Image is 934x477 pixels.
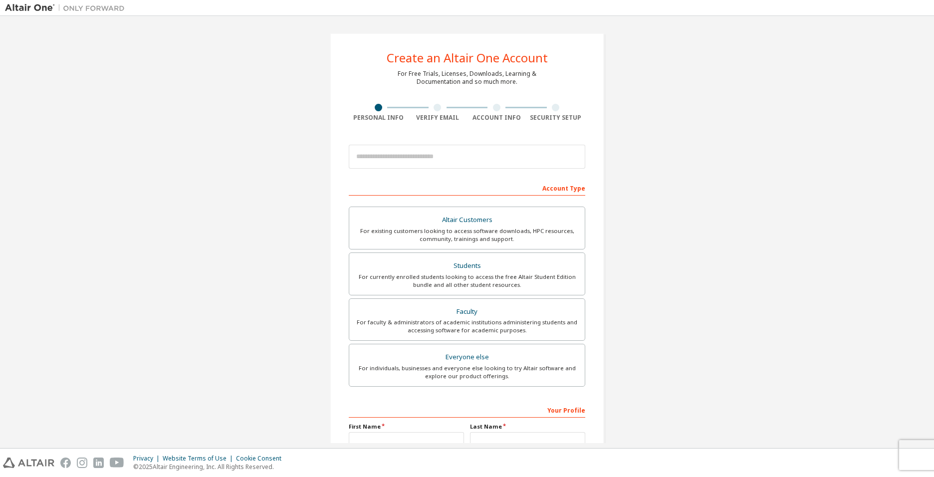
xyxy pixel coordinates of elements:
div: For existing customers looking to access software downloads, HPC resources, community, trainings ... [355,227,579,243]
img: facebook.svg [60,458,71,468]
img: linkedin.svg [93,458,104,468]
label: Last Name [470,423,585,431]
div: Cookie Consent [236,455,287,463]
div: Verify Email [408,114,467,122]
div: For currently enrolled students looking to access the free Altair Student Edition bundle and all ... [355,273,579,289]
p: © 2025 Altair Engineering, Inc. All Rights Reserved. [133,463,287,471]
div: Website Terms of Use [163,455,236,463]
div: Account Type [349,180,585,196]
div: Security Setup [526,114,586,122]
div: For faculty & administrators of academic institutions administering students and accessing softwa... [355,318,579,334]
img: altair_logo.svg [3,458,54,468]
div: Altair Customers [355,213,579,227]
div: Students [355,259,579,273]
div: Your Profile [349,402,585,418]
label: First Name [349,423,464,431]
img: Altair One [5,3,130,13]
div: Personal Info [349,114,408,122]
div: Faculty [355,305,579,319]
div: Create an Altair One Account [387,52,548,64]
div: Privacy [133,455,163,463]
div: For Free Trials, Licenses, Downloads, Learning & Documentation and so much more. [398,70,536,86]
div: For individuals, businesses and everyone else looking to try Altair software and explore our prod... [355,364,579,380]
div: Everyone else [355,350,579,364]
img: youtube.svg [110,458,124,468]
div: Account Info [467,114,526,122]
img: instagram.svg [77,458,87,468]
